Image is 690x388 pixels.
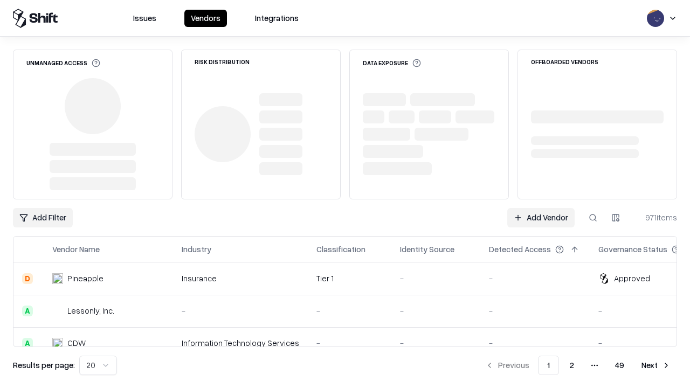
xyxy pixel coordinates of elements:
[52,244,100,255] div: Vendor Name
[531,59,598,65] div: Offboarded Vendors
[507,208,575,227] a: Add Vendor
[182,337,299,349] div: Information Technology Services
[127,10,163,27] button: Issues
[249,10,305,27] button: Integrations
[182,305,299,316] div: -
[182,244,211,255] div: Industry
[22,338,33,349] div: A
[635,356,677,375] button: Next
[400,337,472,349] div: -
[52,338,63,349] img: CDW
[489,244,551,255] div: Detected Access
[316,244,365,255] div: Classification
[13,208,73,227] button: Add Filter
[182,273,299,284] div: Insurance
[26,59,100,67] div: Unmanaged Access
[13,359,75,371] p: Results per page:
[67,337,86,349] div: CDW
[479,356,677,375] nav: pagination
[67,273,103,284] div: Pineapple
[489,273,581,284] div: -
[52,306,63,316] img: Lessonly, Inc.
[195,59,250,65] div: Risk Distribution
[598,244,667,255] div: Governance Status
[614,273,650,284] div: Approved
[538,356,559,375] button: 1
[22,273,33,284] div: D
[316,273,383,284] div: Tier 1
[400,244,454,255] div: Identity Source
[52,273,63,284] img: Pineapple
[561,356,583,375] button: 2
[489,305,581,316] div: -
[316,305,383,316] div: -
[22,306,33,316] div: A
[634,212,677,223] div: 971 items
[489,337,581,349] div: -
[606,356,633,375] button: 49
[400,273,472,284] div: -
[316,337,383,349] div: -
[400,305,472,316] div: -
[363,59,421,67] div: Data Exposure
[67,305,114,316] div: Lessonly, Inc.
[184,10,227,27] button: Vendors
